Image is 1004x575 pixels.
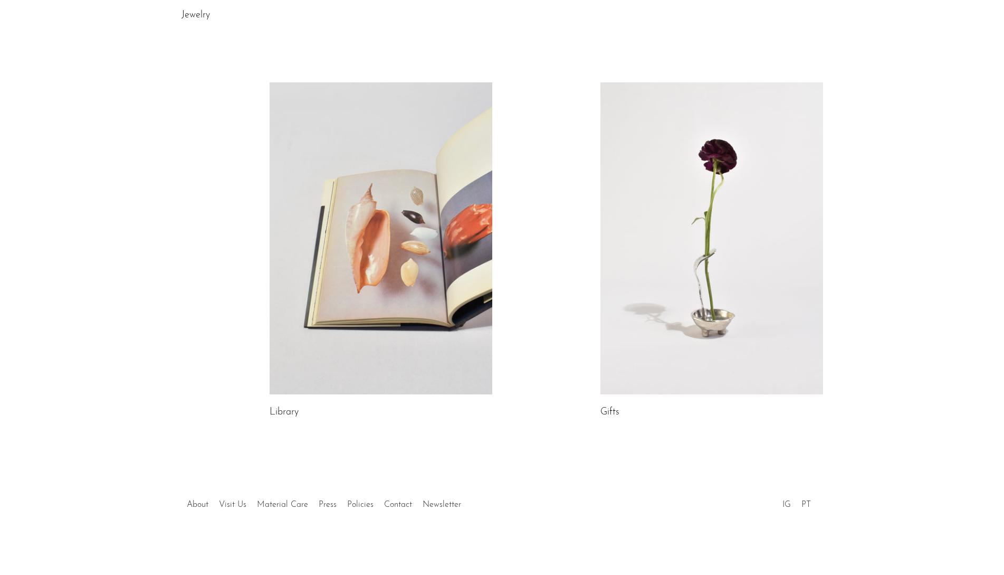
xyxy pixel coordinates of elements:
[600,408,619,417] a: Gifts
[801,501,811,509] a: PT
[319,501,337,509] a: Press
[777,492,816,512] ul: Social Medias
[270,408,299,417] a: Library
[181,492,466,512] ul: Quick links
[187,501,208,509] a: About
[181,11,210,20] a: Jewelry
[384,501,412,509] a: Contact
[219,501,246,509] a: Visit Us
[347,501,374,509] a: Policies
[257,501,308,509] a: Material Care
[782,501,791,509] a: IG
